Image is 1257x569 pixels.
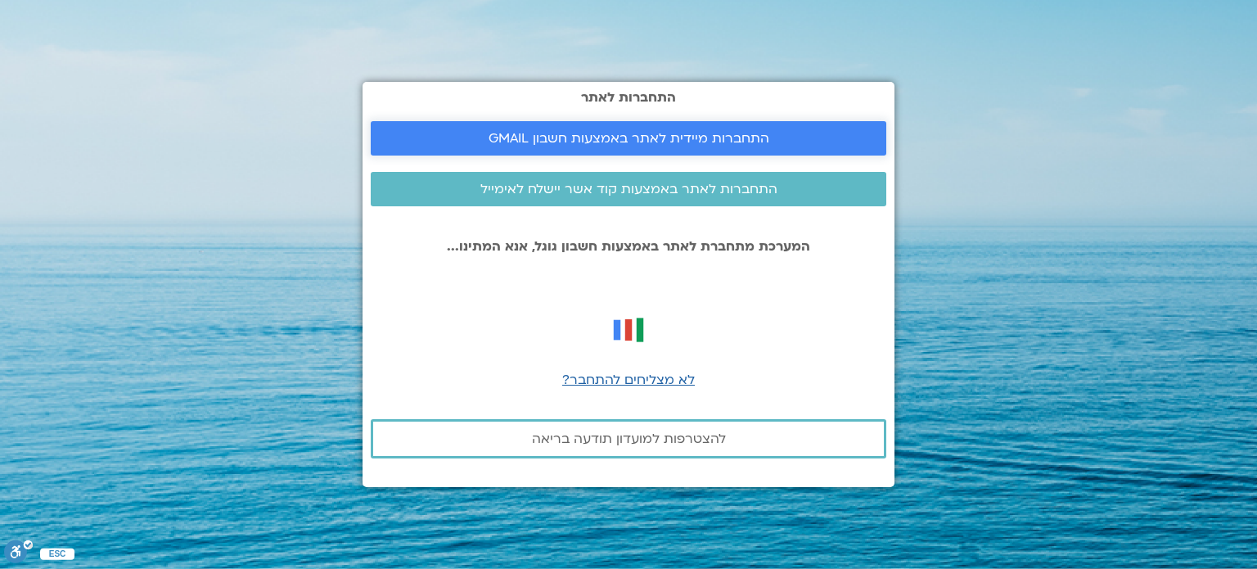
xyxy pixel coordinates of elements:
[532,431,726,446] span: להצטרפות למועדון תודעה בריאה
[489,131,769,146] span: התחברות מיידית לאתר באמצעות חשבון GMAIL
[371,239,886,254] p: המערכת מתחברת לאתר באמצעות חשבון גוגל, אנא המתינו...
[371,172,886,206] a: התחברות לאתר באמצעות קוד אשר יישלח לאימייל
[371,121,886,156] a: התחברות מיידית לאתר באמצעות חשבון GMAIL
[371,419,886,458] a: להצטרפות למועדון תודעה בריאה
[562,371,695,389] a: לא מצליחים להתחבר?
[480,182,777,196] span: התחברות לאתר באמצעות קוד אשר יישלח לאימייל
[371,90,886,105] h2: התחברות לאתר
